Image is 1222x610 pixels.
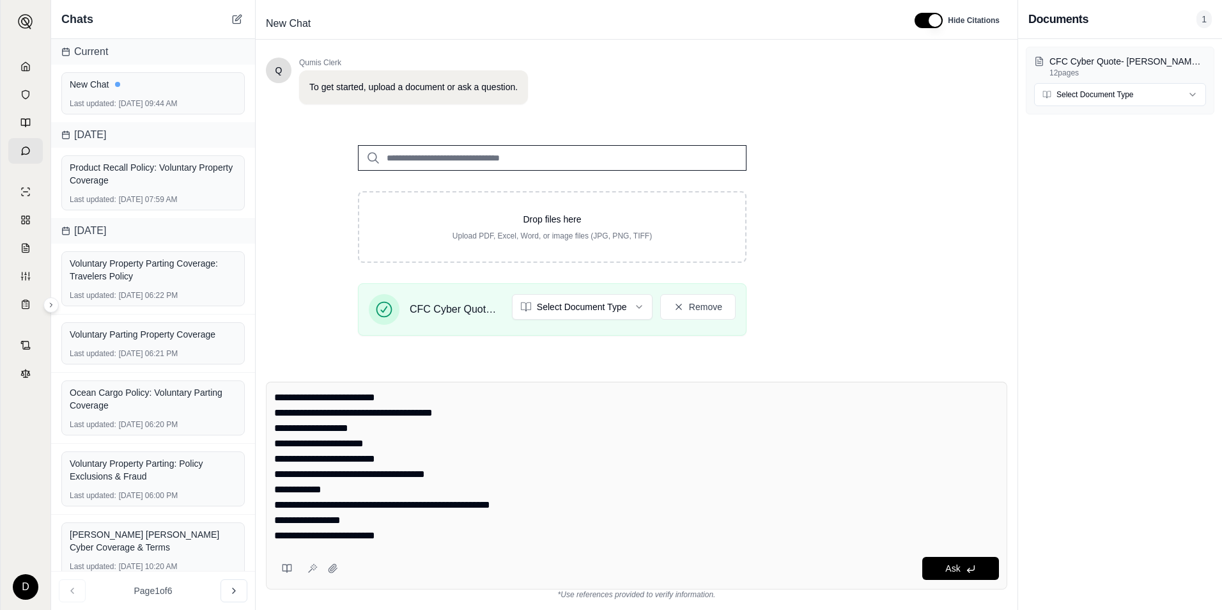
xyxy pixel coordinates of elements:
div: [DATE] 06:21 PM [70,348,236,359]
span: Last updated: [70,290,116,301]
span: Last updated: [70,348,116,359]
div: [DATE] 09:44 AM [70,98,236,109]
span: Last updated: [70,419,116,430]
img: Expand sidebar [18,14,33,29]
p: To get started, upload a document or ask a question. [309,81,518,94]
div: [DATE] 06:20 PM [70,419,236,430]
span: Qumis Clerk [299,58,528,68]
a: Contract Analysis [8,332,43,358]
div: [DATE] [51,122,255,148]
div: [DATE] 07:59 AM [70,194,236,205]
span: 1 [1196,10,1212,28]
span: Last updated: [70,98,116,109]
div: Voluntary Property Parting Coverage: Travelers Policy [70,257,236,283]
div: Voluntary Property Parting: Policy Exclusions & Fraud [70,457,236,483]
div: Edit Title [261,13,899,34]
span: Hide Citations [948,15,1000,26]
div: [DATE] 06:22 PM [70,290,236,301]
div: Ocean Cargo Policy: Voluntary Parting Coverage [70,386,236,412]
button: Ask [922,557,999,580]
h3: Documents [1028,10,1088,28]
p: 12 pages [1049,68,1206,78]
span: Chats [61,10,93,28]
button: CFC Cyber Quote- [PERSON_NAME].pdf12pages [1034,55,1206,78]
span: New Chat [261,13,316,34]
div: [DATE] 06:00 PM [70,490,236,501]
p: Upload PDF, Excel, Word, or image files (JPG, PNG, TIFF) [380,231,725,241]
div: [DATE] 10:20 AM [70,561,236,572]
a: Policy Comparisons [8,207,43,233]
span: Page 1 of 6 [134,584,173,597]
div: D [13,574,38,600]
span: Last updated: [70,194,116,205]
a: Coverage Table [8,292,43,317]
span: Last updated: [70,490,116,501]
a: Single Policy [8,179,43,205]
a: Prompt Library [8,110,43,136]
div: [PERSON_NAME] [PERSON_NAME] Cyber Coverage & Terms [70,528,236,554]
p: Drop files here [380,213,725,226]
a: Documents Vault [8,82,43,107]
div: Product Recall Policy: Voluntary Property Coverage [70,161,236,187]
a: Claim Coverage [8,235,43,261]
button: Expand sidebar [43,297,59,313]
p: CFC Cyber Quote- Powell.pdf [1049,55,1206,68]
a: Legal Search Engine [8,361,43,386]
button: Expand sidebar [13,9,38,35]
span: CFC Cyber Quote- [PERSON_NAME].pdf [410,302,502,317]
span: Last updated: [70,561,116,572]
div: *Use references provided to verify information. [266,590,1007,600]
span: Ask [945,563,960,574]
a: Home [8,54,43,79]
div: Voluntary Parting Property Coverage [70,328,236,341]
a: Chat [8,138,43,164]
button: New Chat [229,12,245,27]
button: Remove [660,294,736,320]
a: Custom Report [8,263,43,289]
span: Hello [275,64,282,77]
div: [DATE] [51,218,255,244]
div: New Chat [70,78,236,91]
div: Current [51,39,255,65]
